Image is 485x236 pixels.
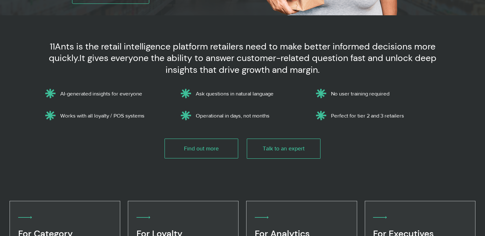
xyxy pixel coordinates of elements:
span: Talk to an expert [263,145,305,153]
span: AI-generated insights for everyone [60,90,142,96]
p: Works with all loyalty / POS systems [60,112,171,119]
span: Find out more [184,145,219,153]
p: Perfect for tier 2 and 3 retailers [331,112,441,119]
p: Operational in days, not months [196,112,306,119]
a: Find out more [165,139,238,158]
span: 11Ants is the retail intelligence platform retailers need to make better informed decisions more ... [49,41,436,64]
a: Talk to an expert [247,139,320,158]
span: It gives everyone the ability to answer customer-related question fast and unlock deep insights t... [79,52,437,75]
p: Ask questions in natural language [196,90,306,97]
p: No user training required [331,90,441,97]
